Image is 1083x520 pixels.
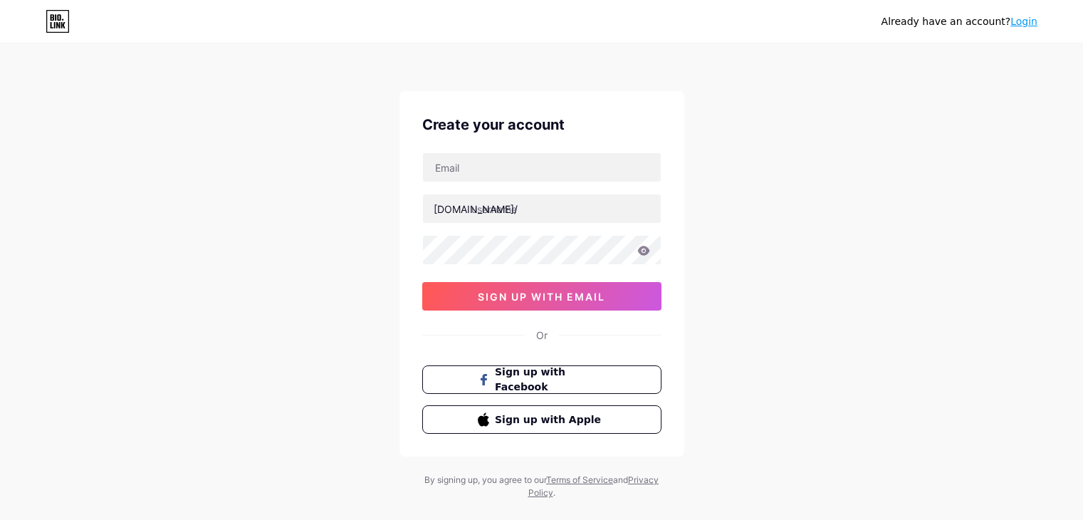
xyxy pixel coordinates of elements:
button: Sign up with Apple [422,405,661,434]
a: Terms of Service [546,474,613,485]
input: Email [423,153,661,182]
span: Sign up with Apple [495,412,605,427]
div: Already have an account? [881,14,1037,29]
a: Login [1010,16,1037,27]
button: sign up with email [422,282,661,311]
span: Sign up with Facebook [495,365,605,395]
div: Create your account [422,114,661,135]
div: [DOMAIN_NAME]/ [434,202,518,217]
div: Or [536,328,548,343]
div: By signing up, you agree to our and . [421,474,663,499]
span: sign up with email [478,291,605,303]
button: Sign up with Facebook [422,365,661,394]
input: username [423,194,661,223]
